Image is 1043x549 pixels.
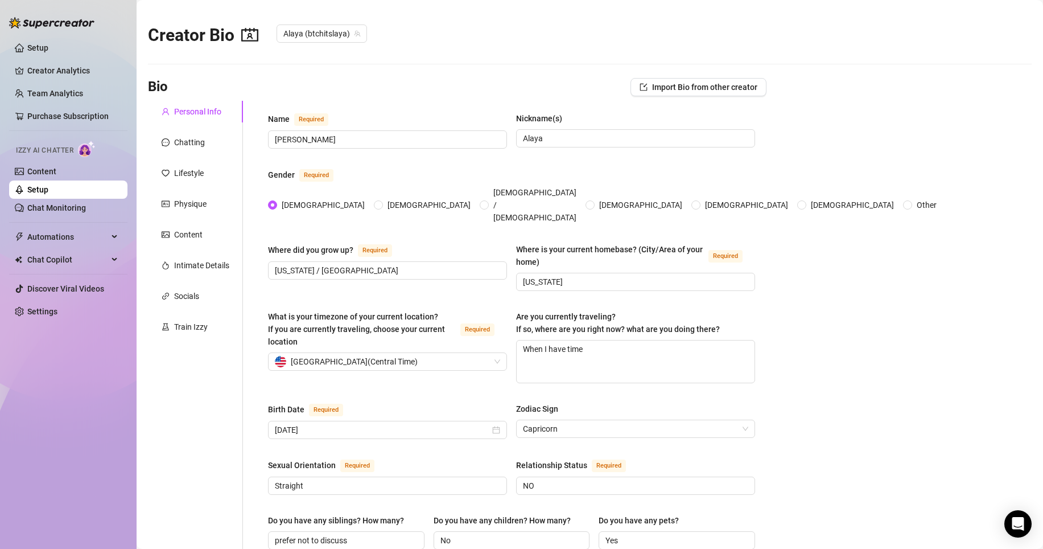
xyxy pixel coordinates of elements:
[523,132,746,145] input: Nickname(s)
[174,198,207,210] div: Physique
[383,199,475,211] span: [DEMOGRAPHIC_DATA]
[162,108,170,116] span: user
[275,424,490,436] input: Birth Date
[174,136,205,149] div: Chatting
[268,514,404,527] div: Do you have any siblings? How many?
[27,167,56,176] a: Content
[268,243,405,257] label: Where did you grow up?
[268,458,387,472] label: Sexual Orientation
[162,323,170,331] span: experiment
[708,250,743,263] span: Required
[174,259,229,272] div: Intimate Details
[595,199,687,211] span: [DEMOGRAPHIC_DATA]
[27,43,48,52] a: Setup
[148,24,258,46] h2: Creator Bio
[27,284,104,293] a: Discover Viral Videos
[434,514,579,527] label: Do you have any children? How many?
[294,113,328,126] span: Required
[268,312,445,346] span: What is your timezone of your current location? If you are currently traveling, choose your curre...
[605,534,746,547] input: Do you have any pets?
[630,78,766,96] button: Import Bio from other creator
[162,292,170,300] span: link
[291,353,418,370] span: [GEOGRAPHIC_DATA] ( Central Time )
[523,420,748,437] span: Capricorn
[1004,510,1032,538] div: Open Intercom Messenger
[268,113,290,125] div: Name
[174,321,208,333] div: Train Izzy
[268,403,304,416] div: Birth Date
[27,112,109,121] a: Purchase Subscription
[174,105,221,118] div: Personal Info
[162,261,170,269] span: fire
[516,112,562,125] div: Nickname(s)
[174,228,203,241] div: Content
[27,228,108,246] span: Automations
[275,133,498,146] input: Name
[309,404,343,416] span: Required
[700,199,793,211] span: [DEMOGRAPHIC_DATA]
[440,534,581,547] input: Do you have any children? How many?
[268,514,412,527] label: Do you have any siblings? How many?
[16,145,73,156] span: Izzy AI Chatter
[460,323,494,336] span: Required
[516,403,558,415] div: Zodiac Sign
[268,403,356,416] label: Birth Date
[27,89,83,98] a: Team Analytics
[275,356,286,367] img: us
[15,232,24,241] span: thunderbolt
[174,290,199,302] div: Socials
[283,25,360,42] span: Alaya (btchitslaya)
[523,276,746,288] input: Where is your current homebase? (City/Area of your home)
[806,199,898,211] span: [DEMOGRAPHIC_DATA]
[148,78,168,96] h3: Bio
[516,458,638,472] label: Relationship Status
[162,138,170,146] span: message
[652,83,757,92] span: Import Bio from other creator
[162,169,170,177] span: heart
[277,199,369,211] span: [DEMOGRAPHIC_DATA]
[275,480,498,492] input: Sexual Orientation
[268,244,353,256] div: Where did you grow up?
[241,26,258,43] span: contacts
[27,251,108,269] span: Chat Copilot
[9,17,94,28] img: logo-BBDzfeDw.svg
[340,460,374,472] span: Required
[268,112,341,126] label: Name
[275,264,498,277] input: Where did you grow up?
[434,514,571,527] div: Do you have any children? How many?
[268,169,295,181] div: Gender
[162,200,170,208] span: idcard
[489,186,581,224] span: [DEMOGRAPHIC_DATA] / [DEMOGRAPHIC_DATA]
[354,30,361,37] span: team
[912,199,941,211] span: Other
[27,203,86,212] a: Chat Monitoring
[516,403,566,415] label: Zodiac Sign
[592,460,626,472] span: Required
[299,169,333,182] span: Required
[640,83,648,91] span: import
[15,256,22,264] img: Chat Copilot
[516,112,570,125] label: Nickname(s)
[599,514,687,527] label: Do you have any pets?
[523,480,746,492] input: Relationship Status
[268,459,336,472] div: Sexual Orientation
[162,231,170,239] span: picture
[275,534,415,547] input: Do you have any siblings? How many?
[516,243,755,268] label: Where is your current homebase? (City/Area of your home)
[27,185,48,194] a: Setup
[27,307,57,316] a: Settings
[358,244,392,257] span: Required
[174,167,204,179] div: Lifestyle
[517,341,755,383] textarea: When I have time
[516,312,720,334] span: Are you currently traveling? If so, where are you right now? what are you doing there?
[599,514,679,527] div: Do you have any pets?
[78,141,96,157] img: AI Chatter
[516,459,587,472] div: Relationship Status
[27,62,118,80] a: Creator Analytics
[516,243,704,268] div: Where is your current homebase? (City/Area of your home)
[268,168,346,182] label: Gender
